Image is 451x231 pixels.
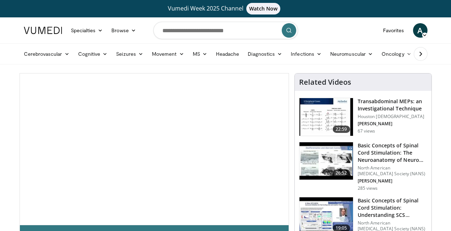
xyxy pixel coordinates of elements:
p: [PERSON_NAME] [358,121,427,127]
h3: Basic Concepts of Spinal Cord Stimulation: The Neuroanatomy of Neuro… [358,142,427,164]
span: Watch Now [246,3,281,14]
h4: Related Videos [299,78,351,87]
p: 67 views [358,128,375,134]
a: A [413,23,427,38]
a: Movement [148,47,188,61]
a: Oncology [377,47,416,61]
span: Vumedi Week 2025 Channel [168,4,284,12]
a: Specialties [67,23,107,38]
p: 285 views [358,185,378,191]
a: Cerebrovascular [20,47,74,61]
h3: Transabdominal MEPs: an Investigational Technique [358,98,427,112]
p: North American [MEDICAL_DATA] Society (NANS) [358,165,427,177]
a: Infections [286,47,326,61]
a: 26:52 Basic Concepts of Spinal Cord Stimulation: The Neuroanatomy of Neuro… North American [MEDIC... [299,142,427,191]
a: Vumedi Week 2025 ChannelWatch Now [25,3,426,14]
img: 56f187c5-4ee0-4fea-bafd-440954693c71.150x105_q85_crop-smart_upscale.jpg [299,142,353,180]
p: Houston [DEMOGRAPHIC_DATA] [358,114,427,119]
p: [PERSON_NAME] [358,178,427,184]
a: Neuromuscular [326,47,377,61]
span: 22:59 [333,126,350,133]
img: VuMedi Logo [24,27,62,34]
a: Diagnostics [243,47,286,61]
video-js: Video Player [20,73,289,225]
h3: Basic Concepts of Spinal Cord Stimulation: Understanding SCS Mechani… [358,197,427,219]
img: 1a318922-2e81-4474-bd2b-9f1cef381d3f.150x105_q85_crop-smart_upscale.jpg [299,98,353,136]
a: Favorites [379,23,409,38]
a: MS [188,47,212,61]
a: Seizures [112,47,148,61]
a: 22:59 Transabdominal MEPs: an Investigational Technique Houston [DEMOGRAPHIC_DATA] [PERSON_NAME] ... [299,98,427,136]
a: Headache [212,47,244,61]
span: 26:52 [333,169,350,177]
input: Search topics, interventions [153,22,298,39]
a: Browse [107,23,140,38]
a: Cognitive [74,47,112,61]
